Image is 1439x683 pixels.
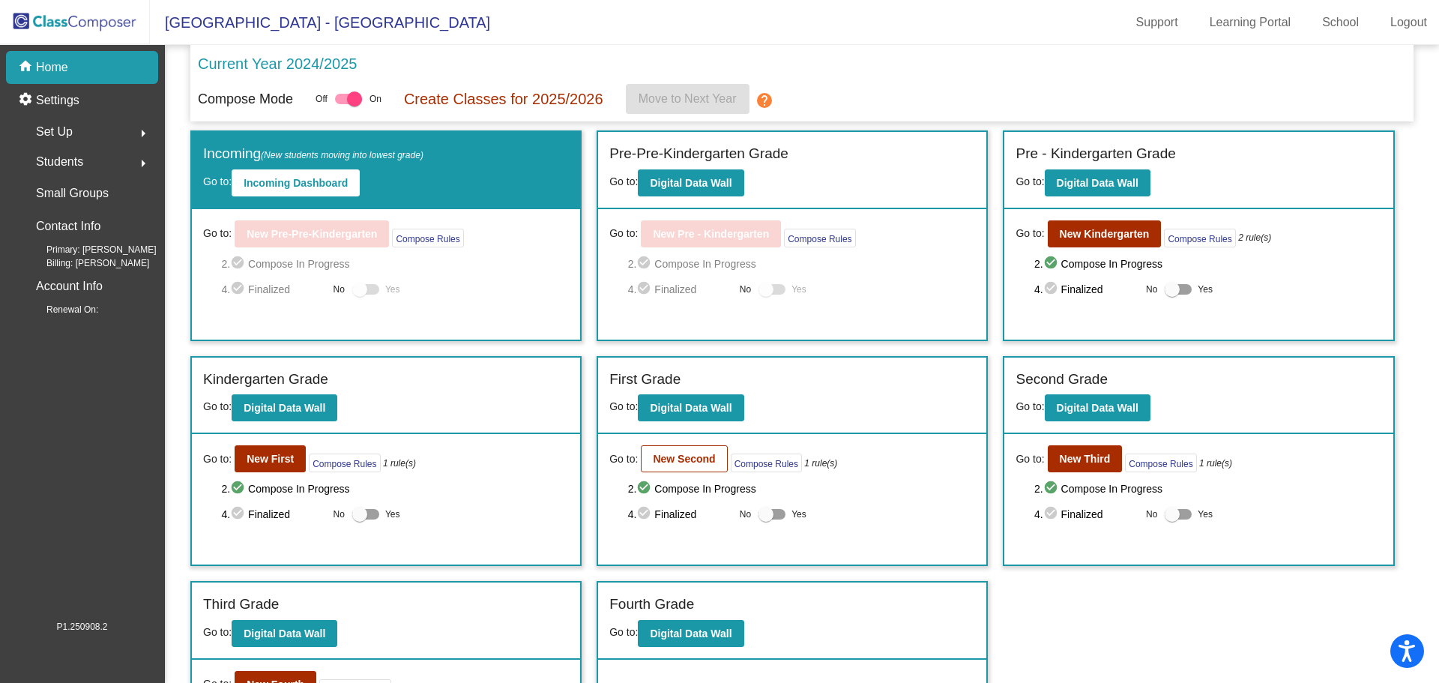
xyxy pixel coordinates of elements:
span: 2. Compose In Progress [221,480,569,498]
b: New Second [653,453,715,465]
i: 2 rule(s) [1238,231,1271,244]
span: 4. Finalized [1034,280,1138,298]
mat-icon: check_circle [636,280,654,298]
span: No [1146,508,1157,521]
span: Go to: [203,400,232,412]
b: Digital Data Wall [650,177,731,189]
b: Digital Data Wall [1057,177,1138,189]
b: New Kindergarten [1060,228,1150,240]
p: Settings [36,91,79,109]
mat-icon: check_circle [1043,480,1061,498]
button: Digital Data Wall [638,169,743,196]
label: Second Grade [1016,369,1108,391]
span: Go to: [203,626,232,638]
span: Go to: [203,451,232,467]
span: No [334,508,345,521]
label: Kindergarten Grade [203,369,328,391]
span: Go to: [1016,400,1044,412]
mat-icon: check_circle [1043,280,1061,298]
span: Go to: [609,400,638,412]
p: Compose Mode [198,89,293,109]
span: No [740,283,751,296]
i: 1 rule(s) [804,457,837,470]
span: Go to: [203,175,232,187]
b: New Pre - Kindergarten [653,228,769,240]
span: Billing: [PERSON_NAME] [22,256,149,270]
label: Third Grade [203,594,279,616]
button: Digital Data Wall [232,620,337,647]
button: Incoming Dashboard [232,169,360,196]
span: 2. Compose In Progress [221,255,569,273]
b: Digital Data Wall [244,628,325,640]
a: Learning Portal [1198,10,1303,34]
button: Digital Data Wall [638,394,743,421]
b: New Pre-Pre-Kindergarten [247,228,377,240]
p: Home [36,58,68,76]
span: Off [316,92,328,106]
span: Yes [791,505,806,523]
b: Digital Data Wall [650,402,731,414]
span: Students [36,151,83,172]
button: Digital Data Wall [1045,394,1150,421]
span: Yes [385,505,400,523]
button: New Third [1048,445,1123,472]
button: Move to Next Year [626,84,749,114]
span: Yes [1198,505,1213,523]
span: Go to: [1016,451,1044,467]
b: New First [247,453,294,465]
span: 4. Finalized [221,505,325,523]
mat-icon: check_circle [1043,505,1061,523]
p: Current Year 2024/2025 [198,52,357,75]
mat-icon: check_circle [636,480,654,498]
span: 4. Finalized [1034,505,1138,523]
span: Yes [791,280,806,298]
span: 2. Compose In Progress [1034,255,1382,273]
mat-icon: check_circle [230,280,248,298]
p: Small Groups [36,183,109,204]
a: School [1310,10,1371,34]
button: New Pre - Kindergarten [641,220,781,247]
span: Yes [1198,280,1213,298]
button: Digital Data Wall [232,394,337,421]
mat-icon: check_circle [230,480,248,498]
button: Compose Rules [309,454,380,472]
i: 1 rule(s) [383,457,416,470]
mat-icon: check_circle [1043,255,1061,273]
span: Go to: [609,226,638,241]
p: Create Classes for 2025/2026 [404,88,603,110]
span: Set Up [36,121,73,142]
span: No [1146,283,1157,296]
b: New Third [1060,453,1111,465]
span: Go to: [1016,226,1044,241]
button: Digital Data Wall [638,620,743,647]
mat-icon: arrow_right [134,154,152,172]
p: Contact Info [36,216,100,237]
label: Fourth Grade [609,594,694,616]
i: 1 rule(s) [1199,457,1232,470]
button: Compose Rules [1125,454,1196,472]
button: Compose Rules [731,454,802,472]
span: No [740,508,751,521]
b: Incoming Dashboard [244,177,348,189]
span: Renewal On: [22,303,98,316]
span: Go to: [609,626,638,638]
span: Go to: [1016,175,1044,187]
span: (New students moving into lowest grade) [261,150,423,160]
span: Move to Next Year [639,92,737,105]
button: New Pre-Pre-Kindergarten [235,220,389,247]
button: Compose Rules [392,229,463,247]
span: 4. Finalized [628,505,732,523]
span: 2. Compose In Progress [1034,480,1382,498]
span: Yes [385,280,400,298]
mat-icon: check_circle [230,505,248,523]
span: No [334,283,345,296]
span: Go to: [203,226,232,241]
mat-icon: check_circle [636,255,654,273]
button: New First [235,445,306,472]
button: New Kindergarten [1048,220,1162,247]
span: On [369,92,381,106]
span: 4. Finalized [221,280,325,298]
mat-icon: check_circle [636,505,654,523]
mat-icon: arrow_right [134,124,152,142]
mat-icon: settings [18,91,36,109]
